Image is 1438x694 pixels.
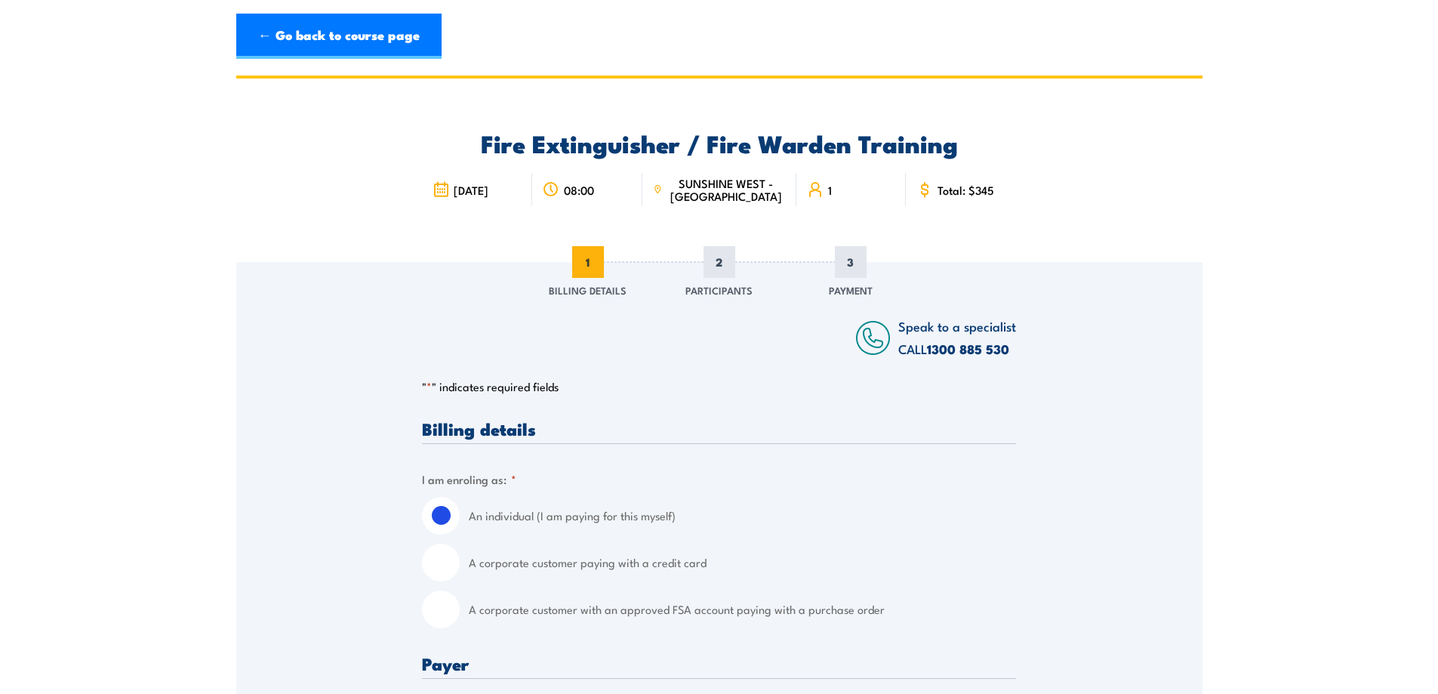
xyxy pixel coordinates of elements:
span: [DATE] [454,184,488,196]
span: Participants [685,282,753,298]
span: Payment [829,282,873,298]
span: Speak to a specialist CALL [898,316,1016,358]
a: ← Go back to course page [236,14,442,59]
span: 1 [828,184,832,196]
legend: I am enroling as: [422,470,516,488]
span: 1 [572,246,604,278]
a: 1300 885 530 [927,339,1009,359]
span: 2 [704,246,735,278]
p: " " indicates required fields [422,379,1016,394]
span: Billing Details [549,282,627,298]
label: A corporate customer with an approved FSA account paying with a purchase order [469,591,1016,628]
label: An individual (I am paying for this myself) [469,497,1016,535]
h2: Fire Extinguisher / Fire Warden Training [422,132,1016,153]
h3: Payer [422,655,1016,672]
span: SUNSHINE WEST - [GEOGRAPHIC_DATA] [667,177,785,202]
span: Total: $345 [938,184,994,196]
span: 3 [835,246,867,278]
span: 08:00 [564,184,594,196]
label: A corporate customer paying with a credit card [469,544,1016,581]
h3: Billing details [422,420,1016,437]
